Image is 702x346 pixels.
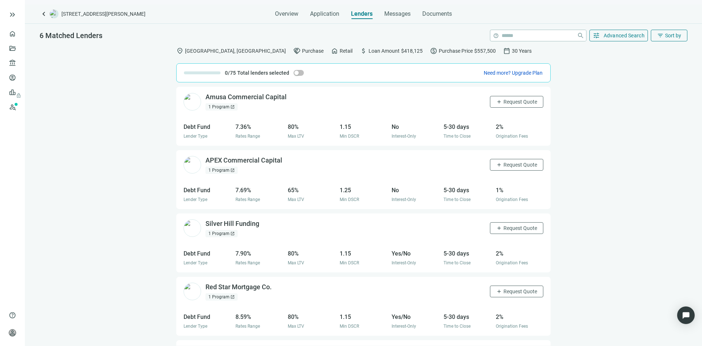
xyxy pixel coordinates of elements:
[184,312,231,321] div: Debt Fund
[392,134,416,139] span: Interest-Only
[205,156,282,165] div: APEX Commercial Capital
[444,312,491,321] div: 5-30 days
[677,306,695,324] div: Open Intercom Messenger
[392,312,439,321] div: Yes/No
[185,47,286,55] span: [GEOGRAPHIC_DATA], [GEOGRAPHIC_DATA]
[205,283,272,292] div: Red Star Mortgage Co.
[512,47,532,55] span: 30 Years
[184,186,231,195] div: Debt Fund
[496,225,502,231] span: add
[444,324,471,329] span: Time to Close
[593,32,600,39] span: tune
[340,134,359,139] span: Min DSCR
[340,197,359,202] span: Min DSCR
[503,225,537,231] span: Request Quote
[230,295,235,299] span: open_in_new
[589,30,648,41] button: tuneAdvanced Search
[340,324,359,329] span: Min DSCR
[230,105,235,109] span: open_in_new
[444,122,491,131] div: 5-30 days
[288,186,335,195] div: 65%
[444,260,471,265] span: Time to Close
[496,249,543,258] div: 2%
[205,93,287,102] div: Amusa Commercial Capital
[496,289,502,294] span: add
[235,134,260,139] span: Rates Range
[61,10,146,18] span: [STREET_ADDRESS][PERSON_NAME]
[237,69,289,77] span: Total lenders selected
[39,10,48,18] a: keyboard_arrow_left
[340,312,387,321] div: 1.15
[288,249,335,258] div: 80%
[288,312,335,321] div: 80%
[657,32,664,39] span: filter_list
[288,260,304,265] span: Max LTV
[235,324,260,329] span: Rates Range
[496,134,528,139] span: Origination Fees
[184,219,201,237] img: 8c25c1cc-2d06-4540-989e-5dc244f5f36a
[496,162,502,168] span: add
[351,10,373,18] span: Lenders
[230,231,235,236] span: open_in_new
[235,122,283,131] div: 7.36%
[340,249,387,258] div: 1.15
[360,47,367,55] span: attach_money
[184,283,201,300] img: e171d5fc-f3bb-4940-ae67-25e9061fc402
[50,10,58,18] img: deal-logo
[360,47,423,55] div: Loan Amount
[293,47,301,55] span: handshake
[275,10,298,18] span: Overview
[205,167,238,174] div: 1 Program
[444,197,471,202] span: Time to Close
[225,69,236,77] span: 0/75
[392,186,439,195] div: No
[235,197,260,202] span: Rates Range
[230,168,235,172] span: open_in_new
[474,47,496,55] span: $557,500
[310,10,339,18] span: Application
[496,186,543,195] div: 1%
[483,69,543,77] button: Need more? Upgrade Plan
[444,134,471,139] span: Time to Close
[490,286,543,297] button: addRequest Quote
[496,312,543,321] div: 2%
[340,186,387,195] div: 1.25
[604,33,645,38] span: Advanced Search
[184,156,201,174] img: 519a03cf-7504-412d-a2c2-c91918adbb0e
[235,186,283,195] div: 7.69%
[288,197,304,202] span: Max LTV
[288,324,304,329] span: Max LTV
[235,249,283,258] div: 7.90%
[184,260,207,265] span: Lender Type
[392,324,416,329] span: Interest-Only
[235,312,283,321] div: 8.59%
[340,47,352,55] span: Retail
[184,93,201,111] img: 455f5b93-534c-4571-bd0a-db8bca2e3518
[484,70,543,76] span: Need more? Upgrade Plan
[184,122,231,131] div: Debt Fund
[665,33,681,38] span: Sort by
[430,47,437,55] span: paid
[392,197,416,202] span: Interest-Only
[384,10,411,17] span: Messages
[430,47,496,55] div: Purchase Price
[496,260,528,265] span: Origination Fees
[392,249,439,258] div: Yes/No
[496,122,543,131] div: 2%
[205,230,238,237] div: 1 Program
[392,122,439,131] div: No
[444,186,491,195] div: 5-30 days
[401,47,423,55] span: $418,125
[288,122,335,131] div: 80%
[490,159,543,171] button: addRequest Quote
[444,249,491,258] div: 5-30 days
[503,47,510,55] span: calendar_today
[490,96,543,108] button: addRequest Quote
[8,10,17,19] button: keyboard_double_arrow_right
[490,222,543,234] button: addRequest Quote
[39,31,102,40] span: 6 Matched Lenders
[9,329,16,336] span: person
[9,312,16,319] span: help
